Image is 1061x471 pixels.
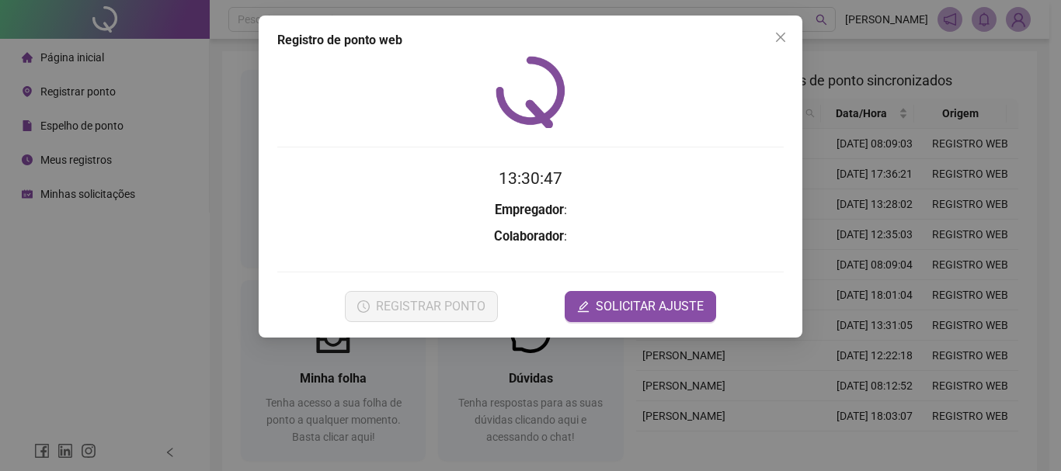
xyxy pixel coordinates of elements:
[495,203,564,217] strong: Empregador
[494,229,564,244] strong: Colaborador
[345,291,498,322] button: REGISTRAR PONTO
[496,56,565,128] img: QRPoint
[277,200,784,220] h3: :
[565,291,716,322] button: editSOLICITAR AJUSTE
[768,25,793,50] button: Close
[596,297,704,316] span: SOLICITAR AJUSTE
[499,169,562,188] time: 13:30:47
[277,227,784,247] h3: :
[774,31,787,43] span: close
[577,300,590,313] span: edit
[277,31,784,50] div: Registro de ponto web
